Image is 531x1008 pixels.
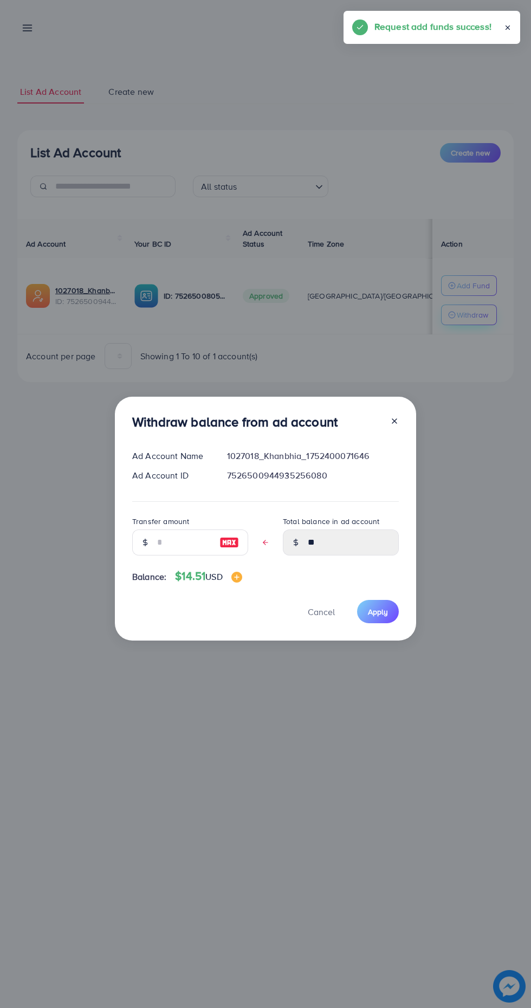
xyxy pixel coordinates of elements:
[175,570,242,583] h4: $14.51
[294,600,348,623] button: Cancel
[124,450,218,462] div: Ad Account Name
[374,20,491,34] h5: Request add funds success!
[218,469,407,482] div: 7526500944935256080
[218,450,407,462] div: 1027018_Khanbhia_1752400071646
[283,516,379,527] label: Total balance in ad account
[357,600,399,623] button: Apply
[132,571,166,583] span: Balance:
[132,414,338,430] h3: Withdraw balance from ad account
[231,572,242,583] img: image
[219,536,239,549] img: image
[205,571,222,583] span: USD
[124,469,218,482] div: Ad Account ID
[368,606,388,617] span: Apply
[308,606,335,618] span: Cancel
[132,516,189,527] label: Transfer amount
